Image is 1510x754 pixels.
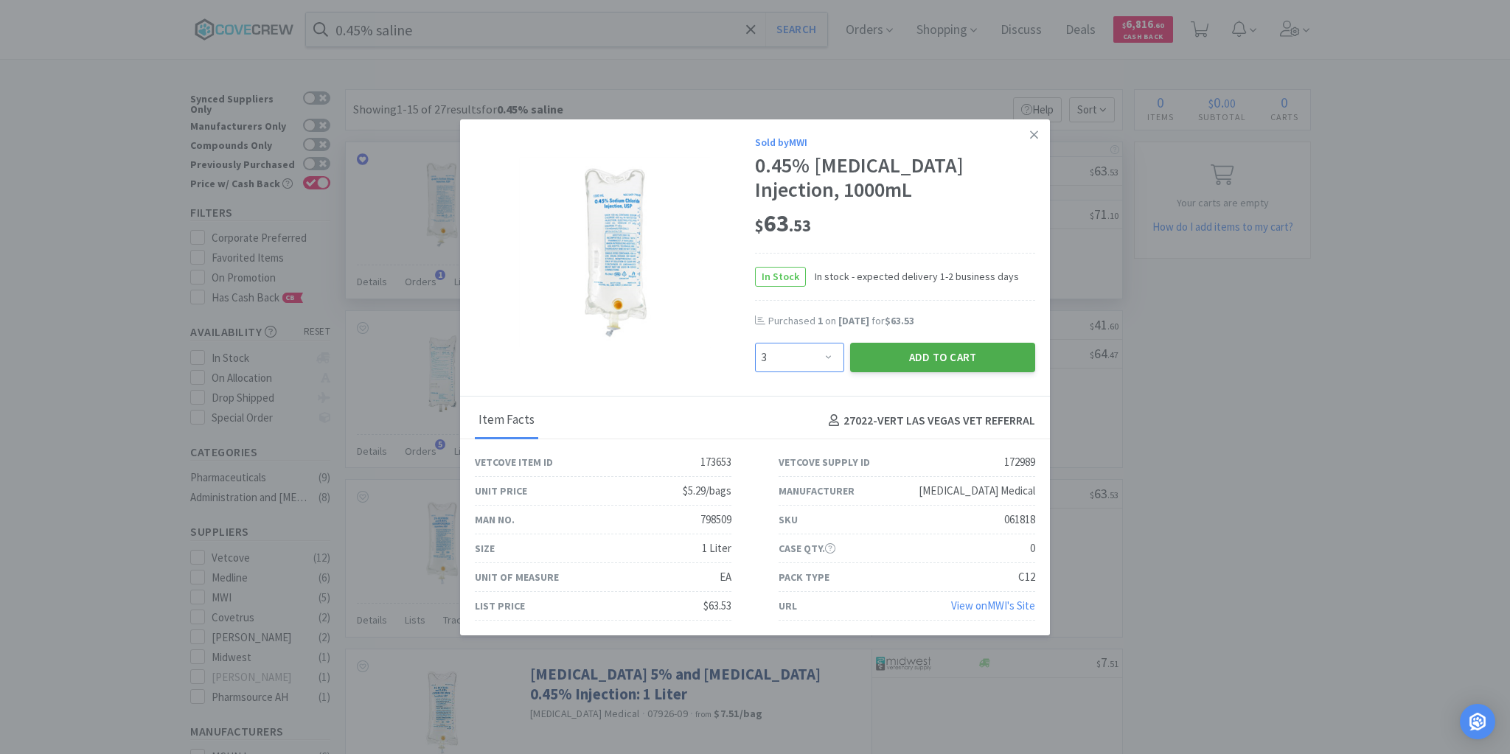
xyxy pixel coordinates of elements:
div: Purchased on for [768,314,1035,329]
span: In stock - expected delivery 1-2 business days [806,268,1019,285]
h4: 27022 - VERT LAS VEGAS VET REFERRAL [823,411,1035,430]
div: 0 [1030,540,1035,557]
div: $63.53 [703,597,731,615]
div: 061818 [1004,511,1035,528]
div: C12 [1018,568,1035,586]
button: Add to Cart [850,343,1035,372]
span: [DATE] [838,314,869,327]
span: 1 [818,314,823,327]
div: 173653 [700,453,731,471]
div: Open Intercom Messenger [1460,704,1495,739]
div: Vetcove Item ID [475,454,553,470]
div: $5.29/bags [683,482,731,500]
div: Pack Type [779,569,829,585]
span: $63.53 [885,314,914,327]
div: Case Qty. [779,540,835,556]
div: EA [720,568,731,586]
div: Unit Price [475,483,527,499]
div: 0.45% [MEDICAL_DATA] Injection, 1000mL [755,153,1035,203]
div: Sold by MWI [755,134,1035,150]
div: Man No. [475,512,515,528]
img: 07c032f562424d149fee15705b668368_172989.png [519,157,711,349]
span: 63 [755,209,811,238]
div: 172989 [1004,453,1035,471]
div: Size [475,540,495,556]
div: 1 Liter [702,540,731,557]
span: . 53 [789,215,811,236]
a: View onMWI's Site [951,598,1035,612]
span: In Stock [756,268,805,286]
div: SKU [779,512,798,528]
div: Manufacturer [779,483,855,499]
div: Item Facts [475,402,538,439]
div: Vetcove Supply ID [779,454,870,470]
span: $ [755,215,764,236]
div: List Price [475,598,525,614]
div: Unit of Measure [475,569,559,585]
div: URL [779,598,797,614]
div: 798509 [700,511,731,528]
div: [MEDICAL_DATA] Medical [919,482,1035,500]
